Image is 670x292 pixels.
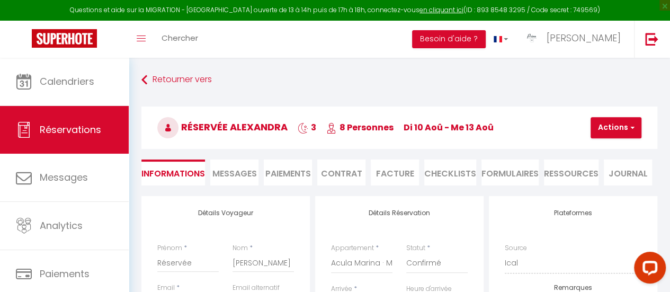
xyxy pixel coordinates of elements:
[412,30,486,48] button: Besoin d'aide ?
[481,160,539,185] li: FORMULAIRES
[233,243,248,253] label: Nom
[404,121,494,134] span: di 10 Aoû - me 13 Aoû
[141,160,205,185] li: Informations
[371,160,419,185] li: Facture
[40,171,88,184] span: Messages
[154,21,206,58] a: Chercher
[40,75,94,88] span: Calendriers
[326,121,394,134] span: 8 Personnes
[317,160,365,185] li: Contrat
[419,5,463,14] a: en cliquant ici
[626,247,670,292] iframe: LiveChat chat widget
[524,30,540,46] img: ...
[40,123,101,136] span: Réservations
[40,219,83,232] span: Analytics
[298,121,316,134] span: 3
[141,70,657,90] a: Retourner vers
[162,32,198,43] span: Chercher
[505,209,641,217] h4: Plateformes
[331,209,468,217] h4: Détails Réservation
[645,32,658,46] img: logout
[157,209,294,217] h4: Détails Voyageur
[331,243,374,253] label: Appartement
[212,167,257,180] span: Messages
[157,243,182,253] label: Prénom
[157,120,288,134] span: Réservée Alexandra
[591,117,641,138] button: Actions
[505,243,527,253] label: Source
[40,267,90,280] span: Paiements
[516,21,634,58] a: ... [PERSON_NAME]
[406,243,425,253] label: Statut
[424,160,476,185] li: CHECKLISTS
[505,284,641,291] h4: Remarques
[544,160,598,185] li: Ressources
[604,160,652,185] li: Journal
[32,29,97,48] img: Super Booking
[264,160,312,185] li: Paiements
[547,31,621,45] span: [PERSON_NAME]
